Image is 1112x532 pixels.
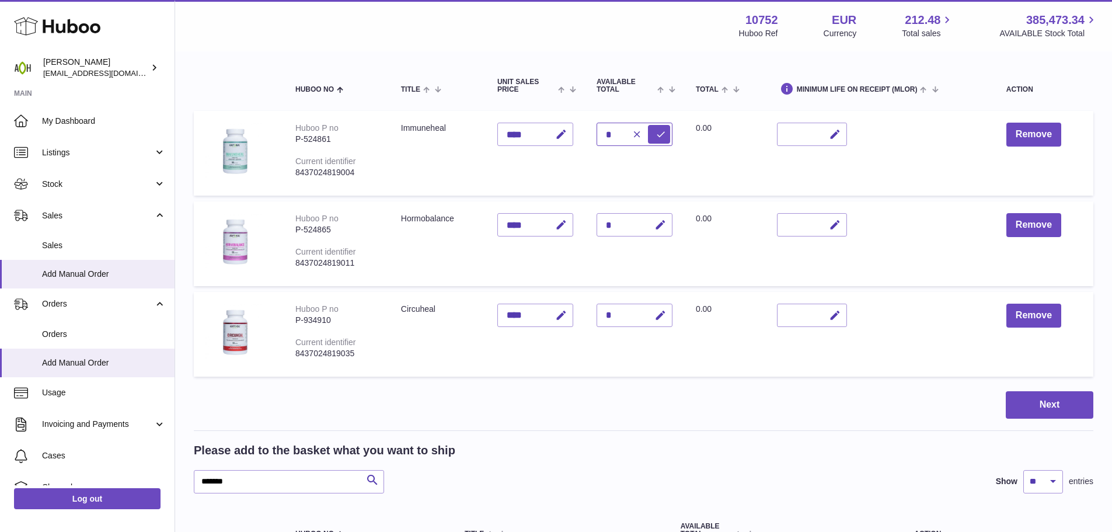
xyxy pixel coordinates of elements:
span: Total sales [902,28,954,39]
div: Action [1006,86,1082,93]
a: Log out [14,488,161,509]
span: Add Manual Order [42,357,166,368]
h2: Please add to the basket what you want to ship [194,443,455,458]
span: Listings [42,147,154,158]
span: Orders [42,329,166,340]
span: Huboo no [295,86,334,93]
div: Current identifier [295,247,356,256]
span: Total [696,86,719,93]
span: [EMAIL_ADDRESS][DOMAIN_NAME] [43,68,172,78]
strong: 10752 [745,12,778,28]
div: Huboo Ref [739,28,778,39]
div: Huboo P no [295,214,339,223]
span: Sales [42,240,166,251]
button: Next [1006,391,1093,419]
div: Huboo P no [295,123,339,133]
span: Cases [42,450,166,461]
span: 0.00 [696,214,712,223]
a: 385,473.34 AVAILABLE Stock Total [999,12,1098,39]
div: P-524865 [295,224,378,235]
a: 212.48 Total sales [902,12,954,39]
div: Currency [824,28,857,39]
button: Remove [1006,213,1061,237]
strong: EUR [832,12,856,28]
div: Huboo P no [295,304,339,314]
span: 0.00 [696,304,712,314]
img: Immuneheal [205,123,264,181]
button: Remove [1006,304,1061,328]
img: Hormobalance [205,213,264,272]
span: AVAILABLE Total [597,78,654,93]
span: entries [1069,476,1093,487]
span: 385,473.34 [1026,12,1085,28]
span: 212.48 [905,12,940,28]
span: Channels [42,482,166,493]
span: Add Manual Order [42,269,166,280]
label: Show [996,476,1017,487]
div: P-524861 [295,134,378,145]
span: Minimum Life On Receipt (MLOR) [797,86,918,93]
div: 8437024819004 [295,167,378,178]
div: Current identifier [295,338,356,347]
img: internalAdmin-10752@internal.huboo.com [14,59,32,77]
div: 8437024819011 [295,258,378,269]
span: My Dashboard [42,116,166,127]
img: Circuheal [205,304,264,362]
td: Hormobalance [389,201,486,286]
span: Usage [42,387,166,398]
td: Circuheal [389,292,486,377]
span: AVAILABLE Stock Total [999,28,1098,39]
span: Invoicing and Payments [42,419,154,430]
div: P-934910 [295,315,378,326]
div: [PERSON_NAME] [43,57,148,79]
span: Orders [42,298,154,310]
div: Current identifier [295,157,356,166]
span: Title [401,86,420,93]
span: Sales [42,210,154,221]
span: 0.00 [696,123,712,133]
td: Immuneheal [389,111,486,196]
button: Remove [1006,123,1061,147]
div: 8437024819035 [295,348,378,359]
span: Stock [42,179,154,190]
span: Unit Sales Price [497,78,555,93]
